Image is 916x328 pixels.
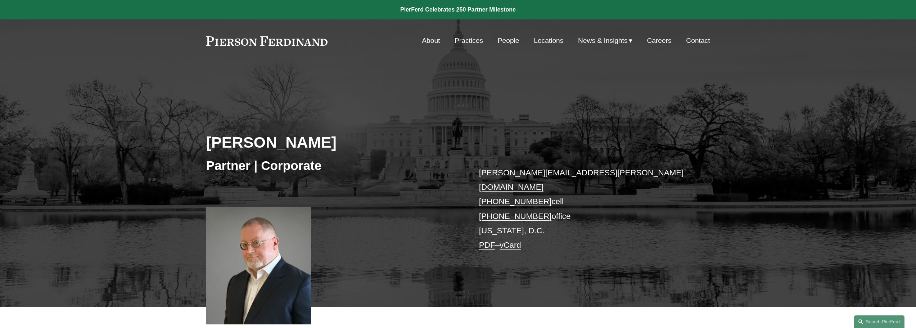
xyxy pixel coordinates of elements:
a: Careers [647,34,671,48]
a: Contact [686,34,710,48]
a: [PERSON_NAME][EMAIL_ADDRESS][PERSON_NAME][DOMAIN_NAME] [479,168,684,192]
a: Search this site [854,315,904,328]
span: News & Insights [578,35,628,47]
h3: Partner | Corporate [206,158,458,174]
a: [PHONE_NUMBER] [479,197,552,206]
a: People [498,34,519,48]
a: Practices [455,34,483,48]
a: [PHONE_NUMBER] [479,212,552,221]
a: folder dropdown [578,34,632,48]
a: Locations [534,34,563,48]
a: About [422,34,440,48]
a: PDF [479,241,495,250]
h2: [PERSON_NAME] [206,133,458,152]
p: cell office [US_STATE], D.C. – [479,166,689,253]
a: vCard [500,241,521,250]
